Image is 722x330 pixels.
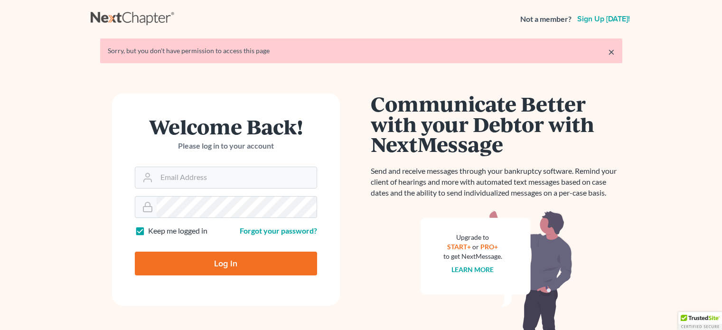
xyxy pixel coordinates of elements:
[451,265,494,273] a: Learn more
[135,116,317,137] h1: Welcome Back!
[148,226,207,236] label: Keep me logged in
[447,243,471,251] a: START+
[135,141,317,151] p: Please log in to your account
[520,14,572,25] strong: Not a member?
[371,166,622,198] p: Send and receive messages through your bankruptcy software. Remind your client of hearings and mo...
[443,233,502,242] div: Upgrade to
[240,226,317,235] a: Forgot your password?
[371,94,622,154] h1: Communicate Better with your Debtor with NextMessage
[443,252,502,261] div: to get NextMessage.
[678,312,722,330] div: TrustedSite Certified
[108,46,615,56] div: Sorry, but you don't have permission to access this page
[472,243,479,251] span: or
[135,252,317,275] input: Log In
[575,15,632,23] a: Sign up [DATE]!
[480,243,498,251] a: PRO+
[608,46,615,57] a: ×
[157,167,317,188] input: Email Address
